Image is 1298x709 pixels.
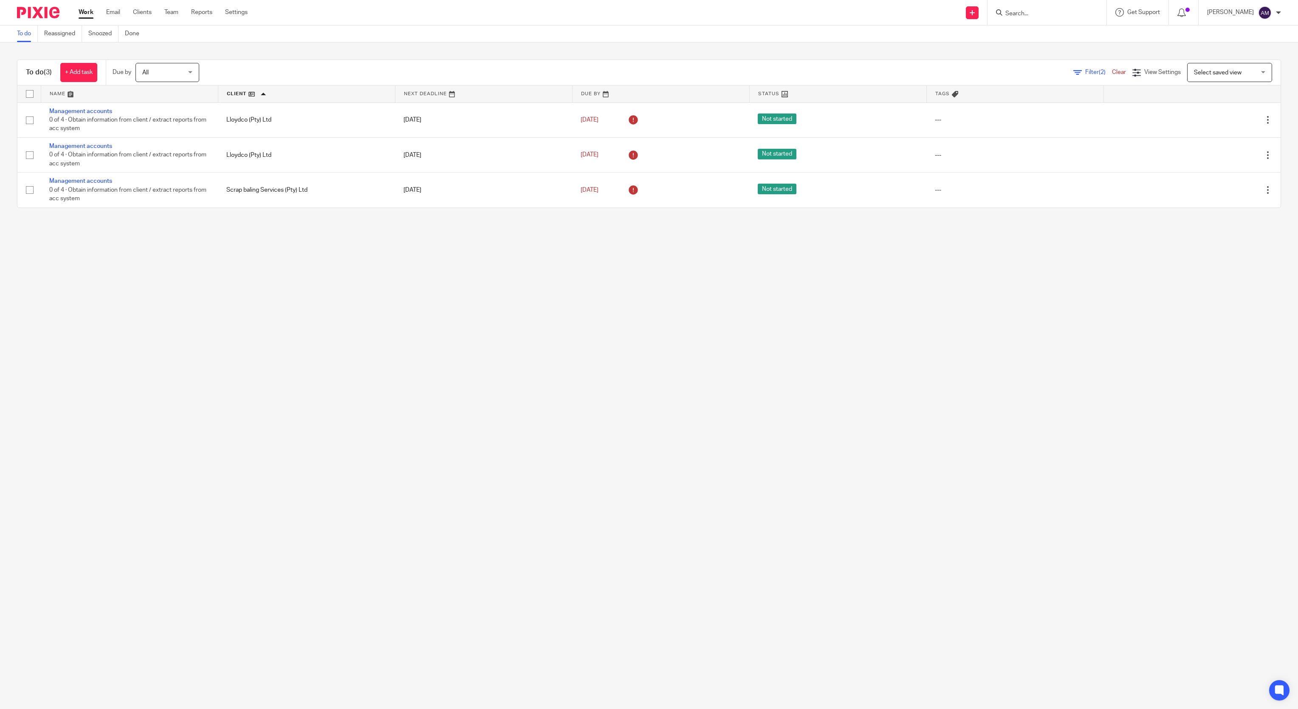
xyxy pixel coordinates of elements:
div: --- [935,186,1095,194]
td: [DATE] [395,102,572,137]
span: 0 of 4 · Obtain information from client / extract reports from acc system [49,152,206,167]
span: 0 of 4 · Obtain information from client / extract reports from acc system [49,117,206,132]
span: Not started [758,184,796,194]
span: (2) [1099,69,1106,75]
span: 0 of 4 · Obtain information from client / extract reports from acc system [49,187,206,202]
p: Due by [113,68,131,77]
span: [DATE] [581,152,598,158]
a: Team [164,8,178,17]
span: View Settings [1144,69,1181,75]
span: Not started [758,149,796,159]
a: To do [17,26,38,42]
a: Management accounts [49,108,112,114]
td: Lloydco (Pty) Ltd [218,102,395,137]
a: Reports [191,8,212,17]
span: Filter [1085,69,1112,75]
a: Snoozed [88,26,119,42]
a: Management accounts [49,178,112,184]
h1: To do [26,68,52,77]
td: [DATE] [395,137,572,172]
a: Management accounts [49,143,112,149]
span: Tags [935,91,950,96]
p: [PERSON_NAME] [1207,8,1254,17]
input: Search [1005,10,1081,18]
div: --- [935,116,1095,124]
a: Settings [225,8,248,17]
td: Lloydco (Pty) Ltd [218,137,395,172]
a: + Add task [60,63,97,82]
a: Reassigned [44,26,82,42]
a: Clear [1112,69,1126,75]
a: Work [79,8,93,17]
span: [DATE] [581,187,598,193]
div: --- [935,151,1095,159]
span: (3) [44,69,52,76]
td: [DATE] [395,173,572,207]
a: Clients [133,8,152,17]
span: Get Support [1127,9,1160,15]
span: [DATE] [581,117,598,123]
img: svg%3E [1258,6,1272,20]
td: Scrap baling Services (Pty) Ltd [218,173,395,207]
span: All [142,70,149,76]
span: Not started [758,113,796,124]
a: Done [125,26,146,42]
a: Email [106,8,120,17]
span: Select saved view [1194,70,1242,76]
img: Pixie [17,7,59,18]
